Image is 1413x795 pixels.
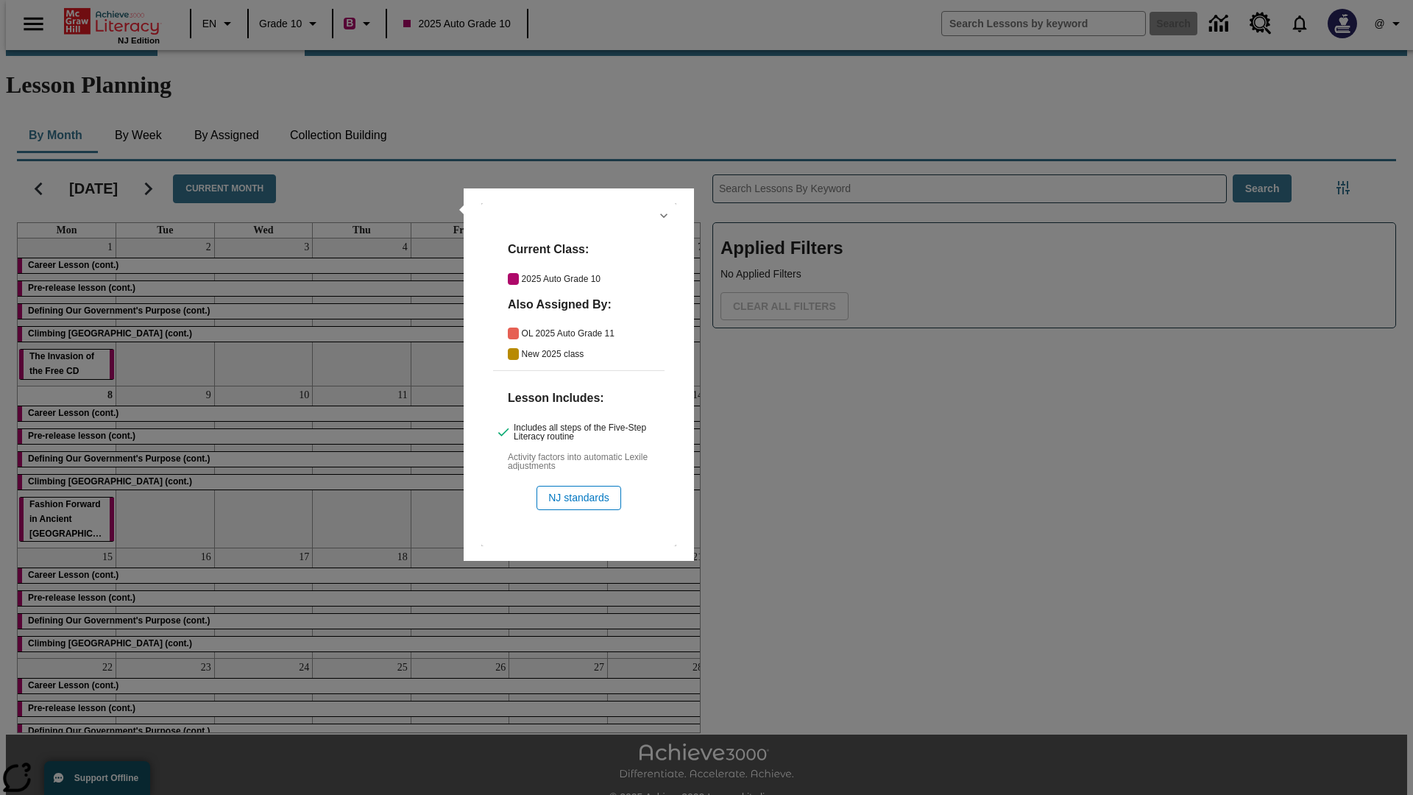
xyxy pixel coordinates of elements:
[508,389,665,407] h6: Lesson Includes:
[536,486,620,510] button: NJ standards
[653,205,675,227] button: Hide Details
[522,275,665,283] span: 2025 Auto Grade 10
[548,490,609,506] span: NJ standards
[481,203,676,546] div: lesson details
[508,295,665,314] h6: Also Assigned By:
[514,423,665,441] span: Includes all steps of the Five-Step Literacy routine
[508,240,665,258] h6: Current Class:
[522,329,665,338] span: OL 2025 Auto Grade 11
[508,453,665,470] span: Activity factors into automatic Lexile adjustments
[522,350,665,358] span: New 2025 class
